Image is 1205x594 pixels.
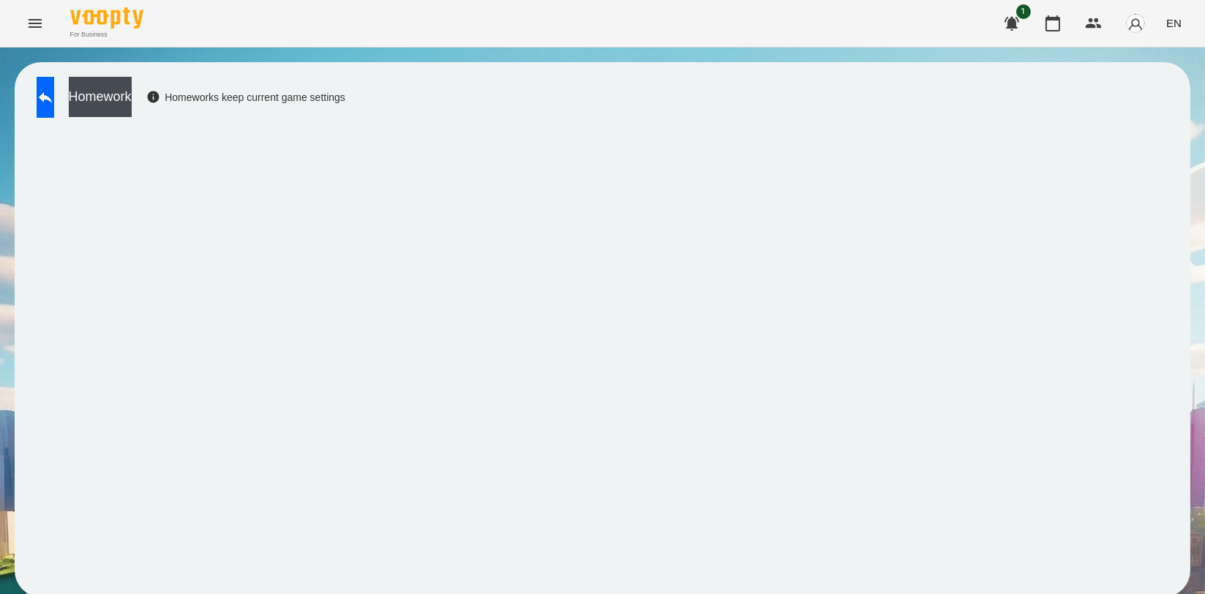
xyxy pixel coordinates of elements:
span: For Business [70,30,143,40]
img: Voopty Logo [70,7,143,29]
button: Menu [18,6,53,41]
div: Homeworks keep current game settings [146,90,345,105]
span: 1 [1016,4,1031,19]
img: avatar_s.png [1125,13,1146,34]
button: EN [1160,10,1187,37]
span: EN [1166,15,1182,31]
button: Homework [69,77,132,117]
